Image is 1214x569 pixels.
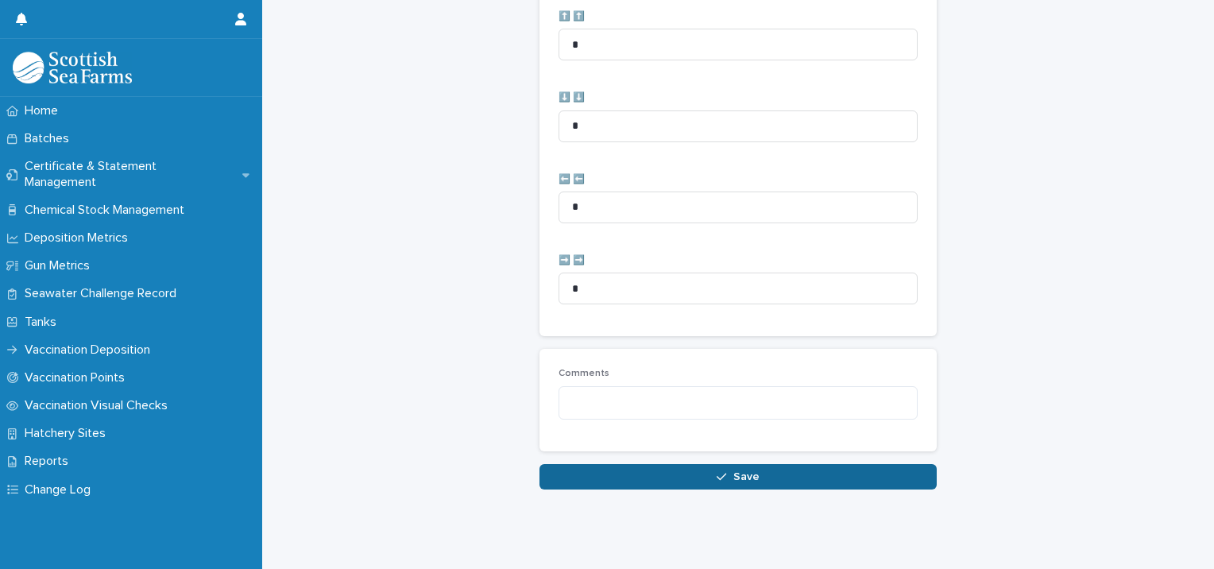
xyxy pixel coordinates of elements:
[18,159,242,189] p: Certificate & Statement Management
[13,52,132,83] img: uOABhIYSsOPhGJQdTwEw
[18,426,118,441] p: Hatchery Sites
[18,258,102,273] p: Gun Metrics
[18,343,163,358] p: Vaccination Deposition
[18,454,81,469] p: Reports
[18,398,180,413] p: Vaccination Visual Checks
[559,256,585,265] span: ➡️ ➡️
[559,369,609,378] span: Comments
[18,131,82,146] p: Batches
[559,12,585,21] span: ⬆️ ⬆️
[18,482,103,497] p: Change Log
[18,286,189,301] p: Seawater Challenge Record
[18,103,71,118] p: Home
[733,471,760,482] span: Save
[18,315,69,330] p: Tanks
[18,370,137,385] p: Vaccination Points
[559,175,585,184] span: ⬅️ ⬅️
[559,93,585,103] span: ⬇️ ⬇️
[18,230,141,246] p: Deposition Metrics
[539,464,937,490] button: Save
[18,203,197,218] p: Chemical Stock Management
